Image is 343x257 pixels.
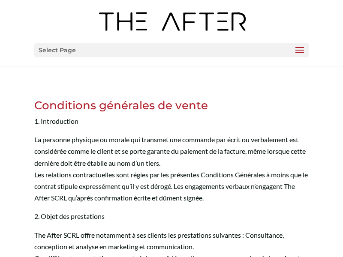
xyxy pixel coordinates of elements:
h2: Conditions générales de vente [34,100,309,115]
p: 2. Objet des prestations [34,210,309,229]
p: La personne physique ou morale qui transmet une commande par écrit ou verbalement est considérée ... [34,134,309,210]
span: Select Page [39,45,76,55]
p: 1. Introduction [34,115,309,134]
img: The After [96,9,248,34]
